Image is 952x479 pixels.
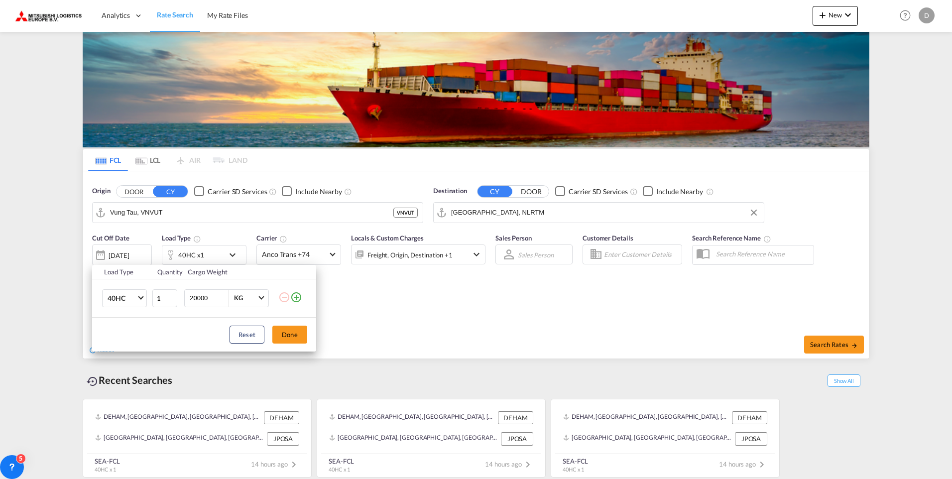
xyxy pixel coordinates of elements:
md-icon: icon-minus-circle-outline [278,291,290,303]
th: Quantity [151,265,182,279]
input: Enter Weight [189,290,229,307]
span: 40HC [108,293,136,303]
div: KG [234,294,243,302]
input: Qty [152,289,177,307]
button: Done [272,326,307,344]
md-icon: icon-plus-circle-outline [290,291,302,303]
th: Load Type [92,265,151,279]
div: Cargo Weight [188,267,272,276]
md-select: Choose: 40HC [102,289,147,307]
button: Reset [230,326,264,344]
